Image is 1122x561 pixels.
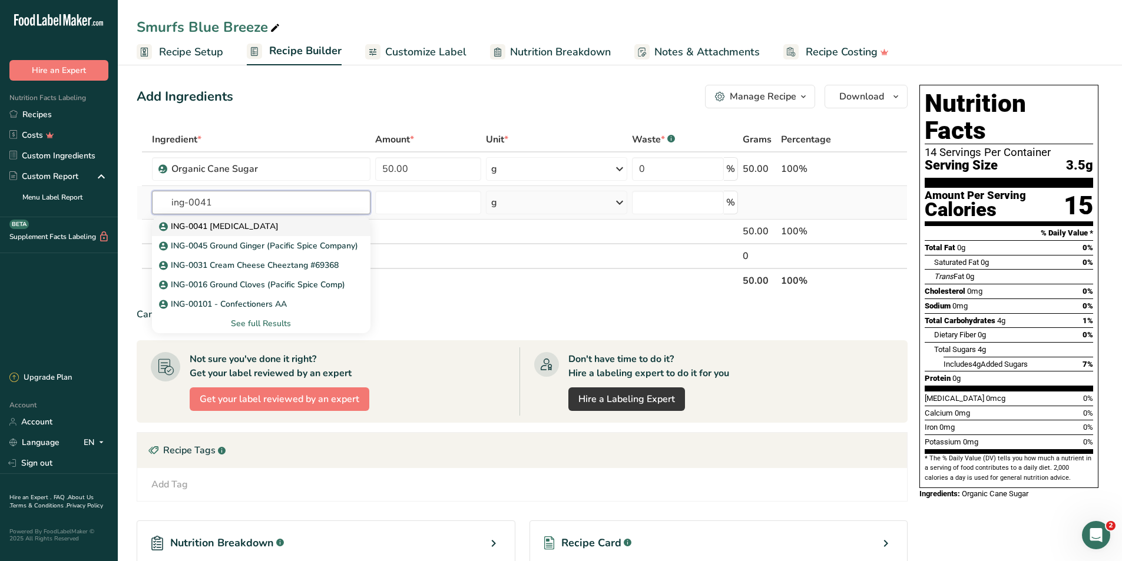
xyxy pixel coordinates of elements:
span: Notes & Attachments [654,44,760,60]
span: 0g [952,374,961,383]
span: Saturated Fat [934,258,979,267]
div: Can't find your ingredient? [137,307,908,321]
span: Potassium [925,437,961,446]
div: g [491,162,497,176]
span: Iron [925,423,938,431]
div: Amount Per Serving [925,190,1026,201]
i: Trans [934,272,954,281]
span: 1% [1083,316,1093,325]
div: Manage Recipe [730,89,796,104]
span: 0% [1083,258,1093,267]
div: Smurfs Blue Breeze [137,16,282,38]
a: About Us . [9,493,94,510]
div: Powered By FoodLabelMaker © 2025 All Rights Reserved [9,528,108,542]
span: [MEDICAL_DATA] [925,394,984,403]
div: Add Tag [151,477,188,492]
span: 4g [972,360,981,369]
span: Customize Label [385,44,466,60]
span: 0g [966,272,974,281]
span: Grams [743,132,772,147]
span: 0mcg [986,394,1005,403]
a: ING-0041 [MEDICAL_DATA] [152,217,370,236]
span: 0% [1083,330,1093,339]
span: Cholesterol [925,287,965,296]
a: Hire an Expert . [9,493,51,502]
span: Nutrition Breakdown [510,44,611,60]
div: Custom Report [9,170,78,182]
span: 0% [1083,423,1093,431]
span: 0g [981,258,989,267]
span: Unit [486,132,508,147]
span: 0% [1083,287,1093,296]
span: 0% [1083,301,1093,310]
span: 0g [957,243,965,252]
span: 0% [1083,394,1093,403]
span: 0g [978,330,986,339]
span: Calcium [925,409,953,417]
div: g [491,195,497,210]
a: Notes & Attachments [634,39,760,65]
a: ING-0031 Cream Cheese Cheeztang #69368 [152,255,370,275]
span: 0mg [963,437,978,446]
p: ING-00101 - Confectioners AA [161,298,287,310]
span: Dietary Fiber [934,330,976,339]
span: Ingredient [152,132,201,147]
span: 0% [1083,437,1093,446]
span: Nutrition Breakdown [170,535,274,551]
div: 14 Servings Per Container [925,147,1093,158]
th: Net Totals [150,268,740,293]
a: Recipe Costing [783,39,889,65]
span: 0mg [955,409,970,417]
div: BETA [9,220,29,229]
div: Waste [632,132,675,147]
span: 0% [1083,409,1093,417]
span: 4g [997,316,1005,325]
span: Recipe Costing [806,44,878,60]
div: Upgrade Plan [9,372,72,384]
span: Ingredients: [919,489,960,498]
p: ING-0045 Ground Ginger (Pacific Spice Company) [161,240,358,252]
th: 100% [779,268,854,293]
span: Recipe Builder [269,43,342,59]
span: Organic Cane Sugar [962,489,1028,498]
a: Recipe Builder [247,38,342,66]
div: Not sure you've done it right? Get your label reviewed by an expert [190,352,352,380]
div: Add Ingredients [137,87,233,107]
a: Nutrition Breakdown [490,39,611,65]
button: Download [825,85,908,108]
div: See full Results [152,314,370,333]
span: Total Carbohydrates [925,316,995,325]
a: ING-00101 - Confectioners AA [152,294,370,314]
span: Total Sugars [934,345,976,354]
span: 3.5g [1066,158,1093,173]
span: Protein [925,374,951,383]
span: Recipe Card [561,535,621,551]
a: Recipe Setup [137,39,223,65]
iframe: Intercom live chat [1082,521,1110,549]
div: See full Results [161,317,361,330]
span: 7% [1083,360,1093,369]
span: Get your label reviewed by an expert [200,392,359,406]
span: 0mg [967,287,982,296]
a: Language [9,432,59,453]
span: Download [839,89,884,104]
a: FAQ . [54,493,68,502]
h1: Nutrition Facts [925,90,1093,144]
section: * The % Daily Value (DV) tells you how much a nutrient in a serving of food contributes to a dail... [925,454,1093,483]
span: 0% [1083,243,1093,252]
span: Fat [934,272,964,281]
div: 100% [781,162,852,176]
button: Manage Recipe [705,85,815,108]
a: Customize Label [365,39,466,65]
a: Privacy Policy [67,502,103,510]
div: Recipe Tags [137,433,907,468]
div: 50.00 [743,162,776,176]
a: ING-0045 Ground Ginger (Pacific Spice Company) [152,236,370,255]
p: ING-0041 [MEDICAL_DATA] [161,220,279,233]
span: Total Fat [925,243,955,252]
span: Serving Size [925,158,998,173]
div: Calories [925,201,1026,218]
div: 0 [743,249,776,263]
span: 0mg [952,301,968,310]
span: Sodium [925,301,951,310]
